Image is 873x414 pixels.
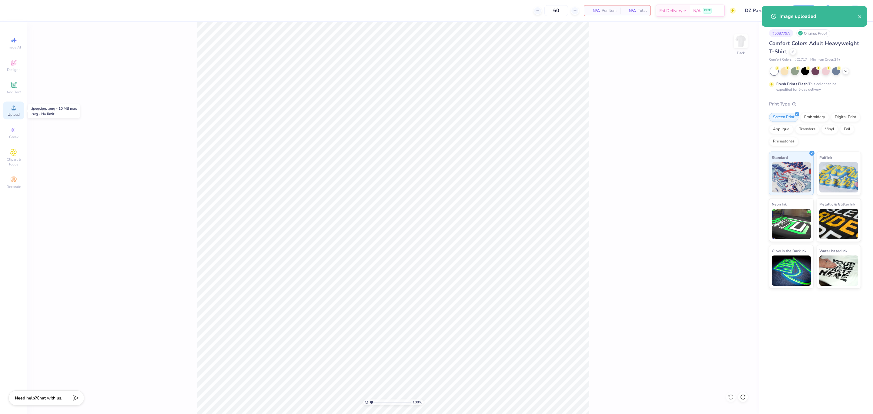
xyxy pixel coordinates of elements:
span: Est. Delivery [659,8,682,14]
img: Glow in the Dark Ink [772,255,811,286]
span: Comfort Colors Adult Heavyweight T-Shirt [769,40,859,55]
span: N/A [693,8,701,14]
span: Per Item [602,8,617,14]
strong: Need help? [15,395,37,401]
div: Original Proof [796,29,830,37]
button: close [858,13,862,20]
input: Untitled Design [740,5,785,17]
span: FREE [704,8,711,13]
div: Screen Print [769,113,798,122]
strong: Fresh Prints Flash: [776,82,808,86]
img: Puff Ink [819,162,858,192]
img: Back [735,35,747,47]
div: # 508779A [769,29,793,37]
span: Comfort Colors [769,57,791,62]
span: Minimum Order: 24 + [810,57,841,62]
span: Designs [7,67,20,72]
span: Chat with us. [37,395,62,401]
div: .svg - No limit [31,111,77,117]
div: .jpeg/.jpg, .png - 10 MB max [31,106,77,111]
span: Add Text [6,90,21,95]
span: Standard [772,154,788,161]
div: This color can be expedited for 5 day delivery. [776,81,851,92]
span: # C1717 [794,57,807,62]
span: N/A [588,8,600,14]
span: Total [638,8,647,14]
div: Rhinestones [769,137,798,146]
span: 100 % [413,399,422,405]
div: Back [737,50,745,56]
img: Water based Ink [819,255,858,286]
input: – – [544,5,568,16]
span: Decorate [6,184,21,189]
div: Foil [840,125,854,134]
span: Neon Ink [772,201,787,207]
span: Puff Ink [819,154,832,161]
div: Print Type [769,101,861,108]
img: Metallic & Glitter Ink [819,209,858,239]
span: N/A [624,8,636,14]
div: Applique [769,125,793,134]
span: Water based Ink [819,248,847,254]
div: Embroidery [800,113,829,122]
div: Transfers [795,125,819,134]
span: Greek [9,135,18,139]
div: Vinyl [821,125,838,134]
span: Upload [8,112,20,117]
div: Digital Print [831,113,860,122]
span: Image AI [7,45,21,50]
span: Metallic & Glitter Ink [819,201,855,207]
img: Standard [772,162,811,192]
div: Image uploaded [779,13,858,20]
span: Clipart & logos [3,157,24,167]
span: Glow in the Dark Ink [772,248,806,254]
img: Neon Ink [772,209,811,239]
